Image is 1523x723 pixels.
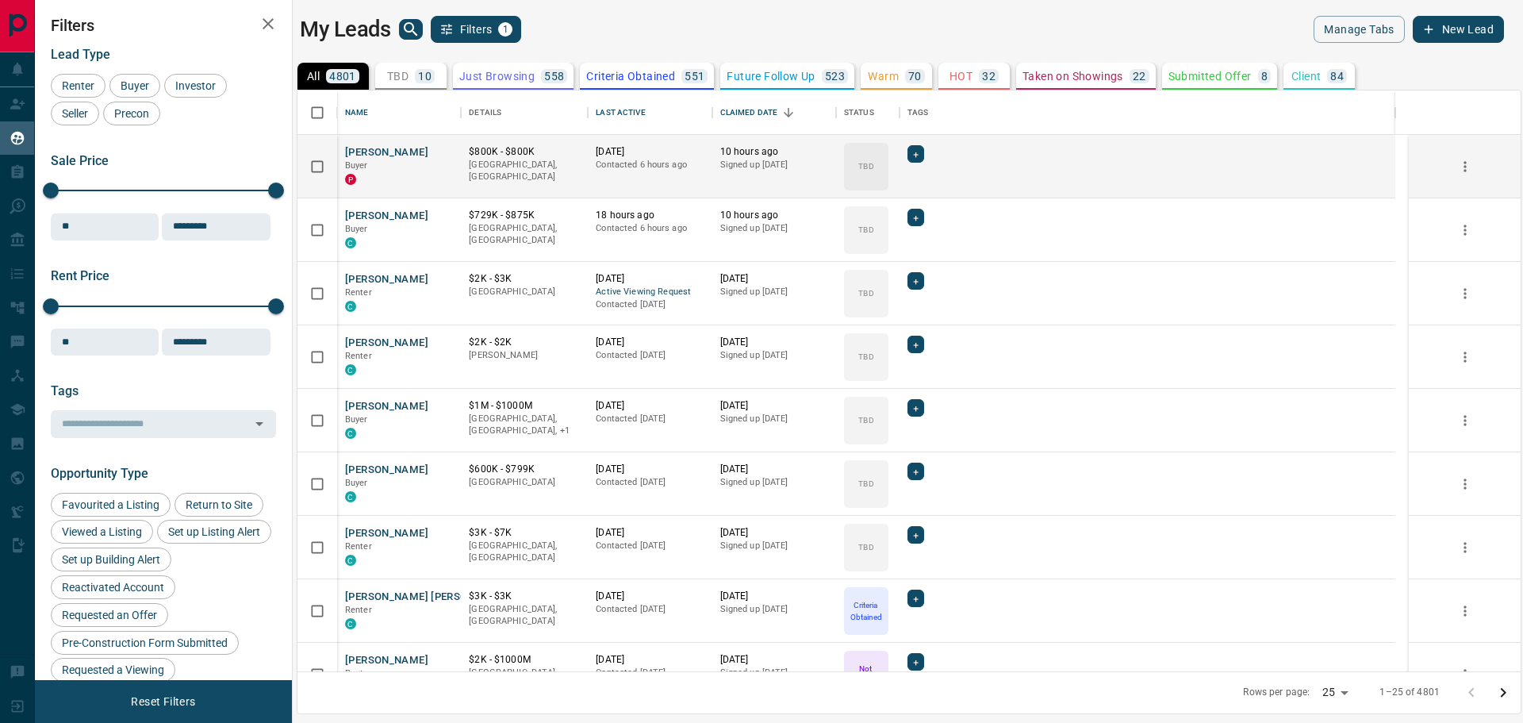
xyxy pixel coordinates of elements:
p: [DATE] [596,145,704,159]
p: $2K - $2K [469,336,580,349]
span: Active Viewing Request [596,286,704,299]
div: Name [345,90,369,135]
span: Seller [56,107,94,120]
button: [PERSON_NAME] [345,272,428,287]
span: Renter [345,541,372,552]
p: TBD [858,224,873,236]
span: Set up Building Alert [56,553,166,566]
p: 4801 [329,71,356,82]
div: Viewed a Listing [51,520,153,544]
p: Contacted [DATE] [596,476,704,489]
p: [DATE] [596,336,704,349]
p: $2K - $1000M [469,653,580,667]
span: Renter [345,351,372,361]
p: Taken on Showings [1022,71,1123,82]
p: Signed up [DATE] [720,222,828,235]
p: [DATE] [596,463,704,476]
div: Return to Site [175,493,263,517]
p: Contacted [DATE] [596,603,704,616]
p: Just Browsing [459,71,535,82]
div: condos.ca [345,237,356,248]
p: Signed up [DATE] [720,286,828,298]
p: All [307,71,320,82]
p: TBD [858,287,873,299]
p: TBD [858,541,873,553]
p: $3K - $7K [469,526,580,540]
p: [DATE] [596,590,704,603]
p: Signed up [DATE] [720,413,828,425]
p: TBD [858,160,873,172]
button: Filters1 [431,16,522,43]
p: HOT [949,71,972,82]
div: condos.ca [345,618,356,629]
p: [GEOGRAPHIC_DATA], [GEOGRAPHIC_DATA] [469,667,580,691]
span: + [913,210,919,225]
p: $800K - $800K [469,145,580,159]
div: + [907,526,924,544]
div: condos.ca [345,364,356,375]
span: 1 [500,24,511,35]
p: Criteria Obtained [586,71,675,82]
p: Signed up [DATE] [720,540,828,552]
div: Claimed Date [712,90,836,135]
p: [GEOGRAPHIC_DATA], [GEOGRAPHIC_DATA] [469,603,580,628]
div: Details [461,90,588,135]
p: TBD [387,71,409,82]
div: Details [469,90,501,135]
button: [PERSON_NAME] [345,399,428,414]
p: Criteria Obtained [846,599,887,623]
div: Favourited a Listing [51,493,171,517]
button: more [1453,599,1477,623]
p: 18 hours ago [596,209,704,222]
button: [PERSON_NAME] [345,209,428,224]
span: Set up Listing Alert [163,525,266,538]
p: Contacted [DATE] [596,298,704,311]
p: Signed up [DATE] [720,476,828,489]
p: Warm [868,71,899,82]
span: + [913,400,919,416]
span: Renter [345,668,372,679]
div: condos.ca [345,491,356,502]
span: Pre-Construction Form Submitted [56,636,233,649]
span: Renter [345,287,372,298]
div: Investor [164,74,227,98]
span: Buyer [115,79,155,92]
span: Requested an Offer [56,609,163,621]
p: 22 [1133,71,1146,82]
div: + [907,399,924,417]
span: Sale Price [51,153,109,168]
button: search button [399,19,423,40]
p: TBD [858,478,873,490]
p: 558 [544,71,564,82]
p: $729K - $875K [469,209,580,222]
button: more [1453,663,1477,686]
span: Viewed a Listing [56,525,148,538]
p: [DATE] [720,336,828,349]
span: + [913,337,919,352]
p: 8 [1261,71,1268,82]
div: Claimed Date [720,90,778,135]
p: [DATE] [596,272,704,286]
p: Signed up [DATE] [720,159,828,171]
p: Signed up [DATE] [720,667,828,679]
p: Contacted [DATE] [596,413,704,425]
p: Contacted [DATE] [596,667,704,679]
p: Signed up [DATE] [720,349,828,362]
button: more [1453,409,1477,433]
button: Reset Filters [121,688,205,715]
button: [PERSON_NAME] [PERSON_NAME] [345,590,514,605]
p: $2K - $3K [469,272,580,286]
span: + [913,527,919,543]
span: Renter [345,605,372,615]
div: condos.ca [345,428,356,439]
span: Return to Site [180,498,258,511]
p: Contacted [DATE] [596,349,704,362]
span: + [913,654,919,670]
p: [GEOGRAPHIC_DATA] [469,476,580,489]
span: Requested a Viewing [56,663,170,676]
div: Tags [900,90,1395,135]
span: Buyer [345,478,368,488]
button: Open [248,413,270,435]
div: + [907,145,924,163]
p: [PERSON_NAME] [469,349,580,362]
